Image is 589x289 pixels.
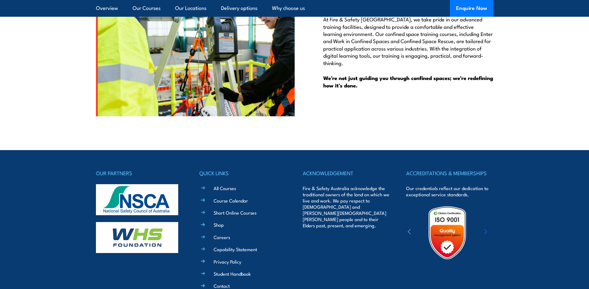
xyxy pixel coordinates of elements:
[303,169,390,177] h4: ACKNOWLEDGEMENT
[96,169,183,177] h4: OUR PARTNERS
[214,197,248,204] a: Course Calendar
[406,185,493,198] p: Our credentials reflect our dedication to exceptional service standards.
[303,185,390,229] p: Fire & Safety Australia acknowledge the traditional owners of the land on which we live and work....
[214,282,230,289] a: Contact
[199,169,286,177] h4: QUICK LINKS
[475,222,529,243] img: ewpa-logo
[420,206,474,260] img: Untitled design (19)
[214,209,256,216] a: Short Online Courses
[214,258,241,265] a: Privacy Policy
[323,16,493,66] p: At Fire & Safety [GEOGRAPHIC_DATA], we take pride in our advanced training facilities, designed t...
[214,270,251,277] a: Student Handbook
[96,222,178,253] img: whs-logo-footer
[323,74,493,89] strong: We’re not just guiding you through confined spaces; we’re redefining how it’s done.
[406,169,493,177] h4: ACCREDITATIONS & MEMBERSHIPS
[214,221,224,228] a: Shop
[214,234,230,240] a: Careers
[214,246,257,252] a: Capability Statement
[96,184,178,215] img: nsca-logo-footer
[214,185,236,191] a: All Courses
